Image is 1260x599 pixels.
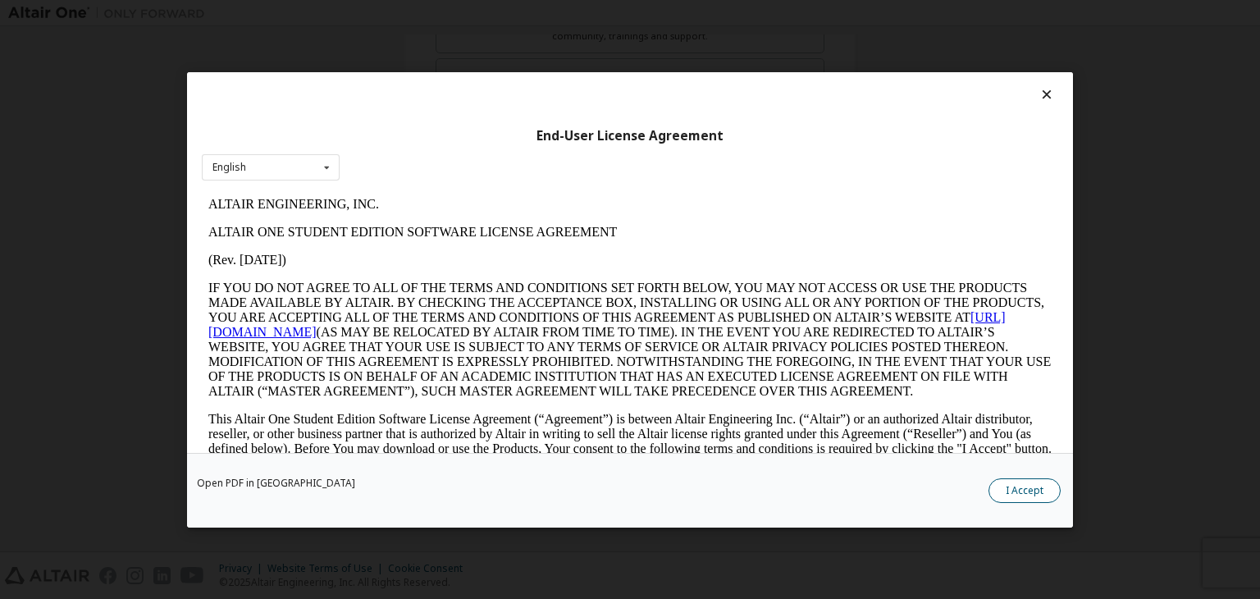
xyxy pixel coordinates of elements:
p: This Altair One Student Edition Software License Agreement (“Agreement”) is between Altair Engine... [7,222,850,281]
button: I Accept [988,478,1061,503]
p: IF YOU DO NOT AGREE TO ALL OF THE TERMS AND CONDITIONS SET FORTH BELOW, YOU MAY NOT ACCESS OR USE... [7,90,850,208]
a: Open PDF in [GEOGRAPHIC_DATA] [197,478,355,488]
div: End-User License Agreement [202,127,1058,144]
p: (Rev. [DATE]) [7,62,850,77]
p: ALTAIR ONE STUDENT EDITION SOFTWARE LICENSE AGREEMENT [7,34,850,49]
p: ALTAIR ENGINEERING, INC. [7,7,850,21]
div: English [212,162,246,172]
a: [URL][DOMAIN_NAME] [7,120,804,149]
